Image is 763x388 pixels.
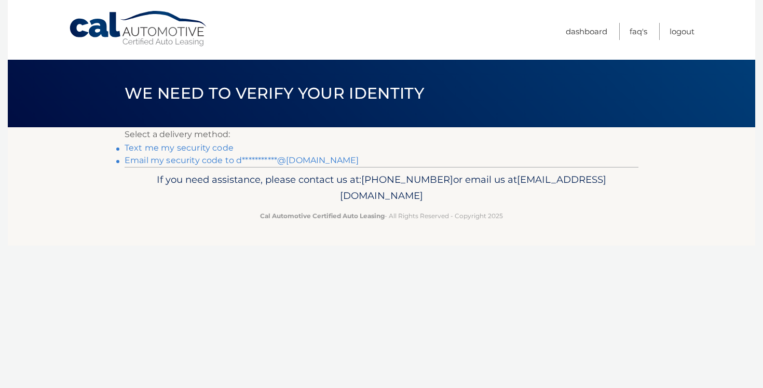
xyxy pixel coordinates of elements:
[125,143,234,153] a: Text me my security code
[670,23,694,40] a: Logout
[361,173,453,185] span: [PHONE_NUMBER]
[125,127,638,142] p: Select a delivery method:
[131,171,632,205] p: If you need assistance, please contact us at: or email us at
[125,84,424,103] span: We need to verify your identity
[566,23,607,40] a: Dashboard
[260,212,385,220] strong: Cal Automotive Certified Auto Leasing
[630,23,647,40] a: FAQ's
[69,10,209,47] a: Cal Automotive
[131,210,632,221] p: - All Rights Reserved - Copyright 2025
